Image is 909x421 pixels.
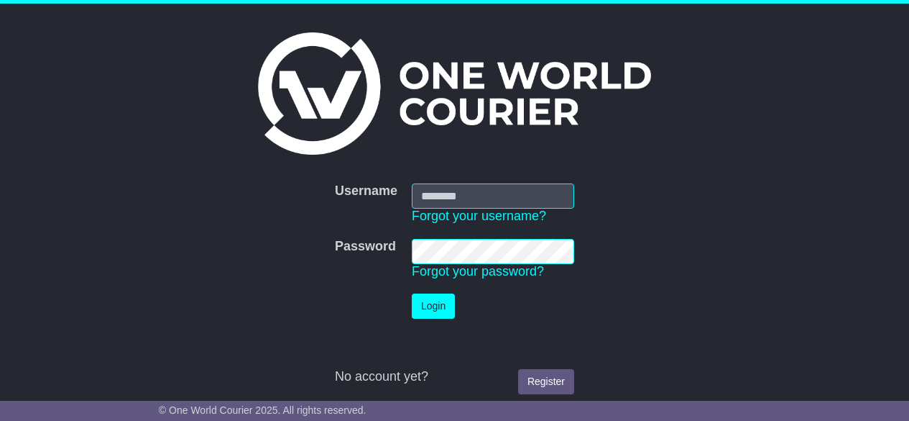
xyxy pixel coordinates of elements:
label: Username [335,184,397,199]
a: Register [518,369,574,394]
a: Forgot your password? [412,264,544,279]
span: © One World Courier 2025. All rights reserved. [159,404,366,416]
label: Password [335,239,396,255]
a: Forgot your username? [412,209,546,223]
div: No account yet? [335,369,574,385]
img: One World [258,32,650,155]
button: Login [412,294,455,319]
